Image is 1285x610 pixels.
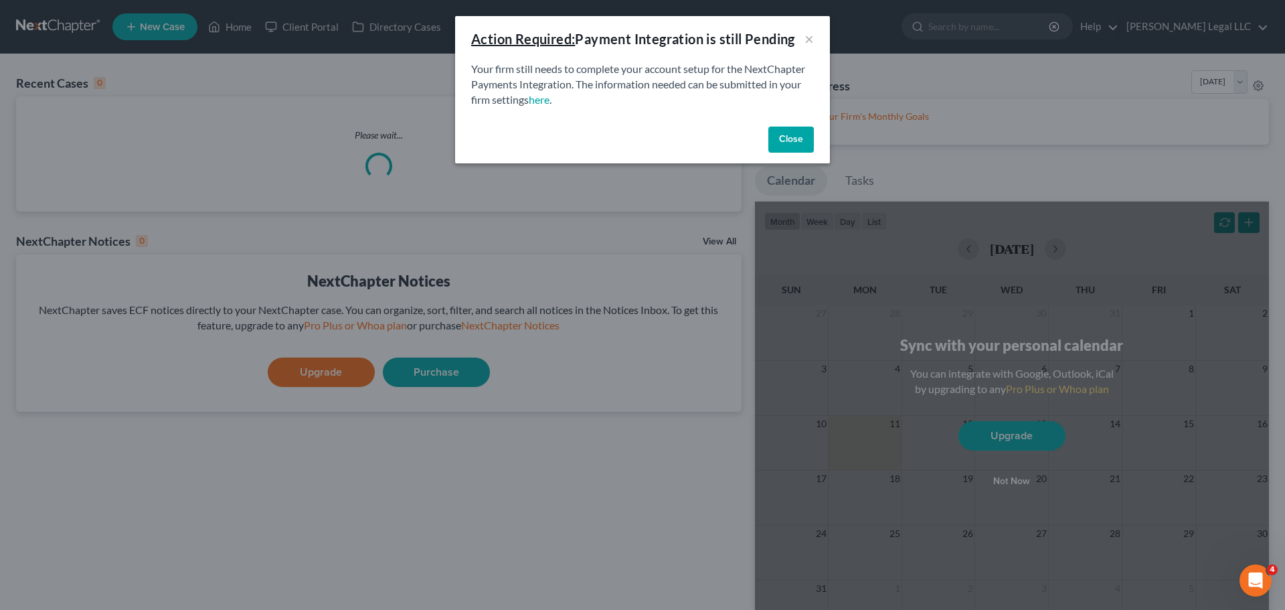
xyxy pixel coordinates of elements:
p: Your firm still needs to complete your account setup for the NextChapter Payments Integration. Th... [471,62,814,108]
button: Close [768,127,814,153]
u: Action Required: [471,31,575,47]
span: 4 [1267,564,1278,575]
div: Payment Integration is still Pending [471,29,795,48]
button: × [804,31,814,47]
iframe: Intercom live chat [1239,564,1272,597]
a: here [529,93,549,106]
